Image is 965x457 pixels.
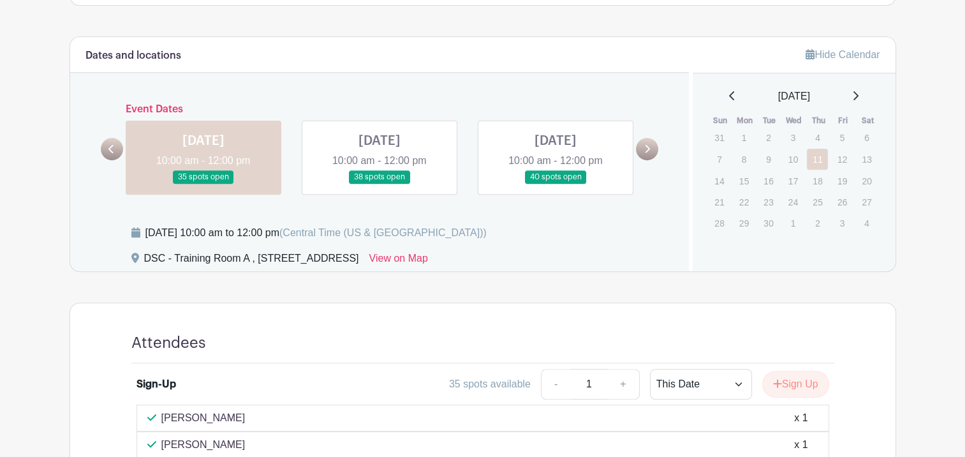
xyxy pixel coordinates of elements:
div: 35 spots available [449,377,531,392]
p: 15 [733,171,755,191]
p: [PERSON_NAME] [161,437,246,453]
p: 17 [783,171,804,191]
p: 1 [733,128,755,147]
div: x 1 [794,437,807,453]
div: Sign-Up [136,377,176,392]
p: 31 [709,128,730,147]
th: Sun [708,114,733,127]
th: Tue [757,114,782,127]
p: 30 [758,213,779,233]
p: 24 [783,192,804,212]
p: 9 [758,149,779,169]
p: 1 [783,213,804,233]
div: DSC - Training Room A , [STREET_ADDRESS] [144,251,359,271]
p: [PERSON_NAME] [161,410,246,426]
p: 14 [709,171,730,191]
button: Sign Up [762,371,829,398]
p: 8 [733,149,755,169]
p: 27 [856,192,877,212]
p: 21 [709,192,730,212]
span: [DATE] [778,89,810,104]
p: 28 [709,213,730,233]
p: 4 [807,128,828,147]
a: - [541,369,570,400]
p: 23 [758,192,779,212]
a: Hide Calendar [806,49,880,60]
h6: Dates and locations [85,50,181,62]
th: Fri [831,114,856,127]
p: 29 [733,213,755,233]
p: 5 [832,128,853,147]
th: Sat [855,114,880,127]
a: View on Map [369,251,428,271]
p: 13 [856,149,877,169]
p: 7 [709,149,730,169]
h6: Event Dates [123,103,637,116]
p: 22 [733,192,755,212]
p: 2 [758,128,779,147]
span: (Central Time (US & [GEOGRAPHIC_DATA])) [279,227,487,238]
th: Mon [733,114,758,127]
p: 10 [783,149,804,169]
p: 20 [856,171,877,191]
a: 11 [807,149,828,170]
p: 12 [832,149,853,169]
th: Wed [782,114,807,127]
div: [DATE] 10:00 am to 12:00 pm [145,225,487,241]
p: 4 [856,213,877,233]
p: 3 [832,213,853,233]
div: x 1 [794,410,807,426]
a: + [607,369,639,400]
p: 18 [807,171,828,191]
p: 6 [856,128,877,147]
p: 16 [758,171,779,191]
p: 25 [807,192,828,212]
h4: Attendees [131,334,206,352]
th: Thu [806,114,831,127]
p: 3 [783,128,804,147]
p: 26 [832,192,853,212]
p: 2 [807,213,828,233]
p: 19 [832,171,853,191]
